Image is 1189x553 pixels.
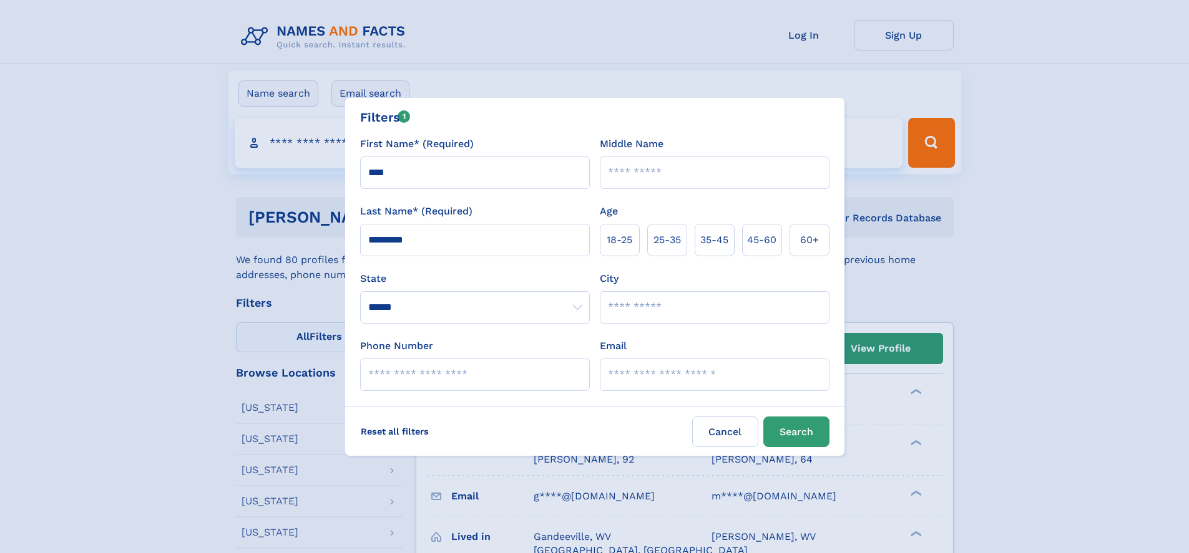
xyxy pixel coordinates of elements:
div: Filters [360,108,411,127]
label: Cancel [692,416,758,447]
span: 60+ [800,233,819,248]
label: Last Name* (Required) [360,204,472,219]
label: Reset all filters [353,416,437,446]
label: Email [600,339,627,353]
label: Age [600,204,618,219]
button: Search [763,416,829,447]
label: Phone Number [360,339,433,353]
label: First Name* (Required) [360,137,474,151]
span: 18‑25 [607,233,632,248]
label: City [600,271,619,286]
label: State [360,271,590,286]
span: 25‑35 [653,233,681,248]
span: 45‑60 [747,233,776,248]
span: 35‑45 [700,233,728,248]
label: Middle Name [600,137,663,151]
